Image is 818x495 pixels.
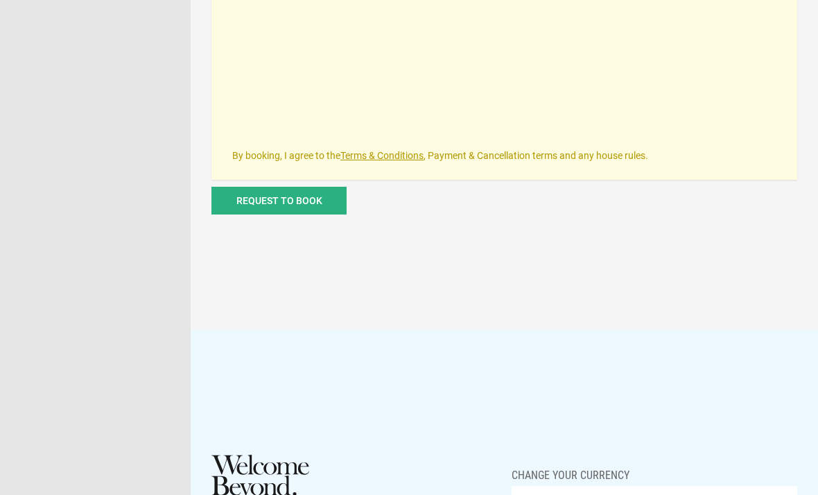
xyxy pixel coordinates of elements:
[512,455,629,483] span: Change your currency
[211,187,347,215] button: Request to book
[236,195,322,206] span: Request to book
[340,150,424,161] a: Terms & Conditions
